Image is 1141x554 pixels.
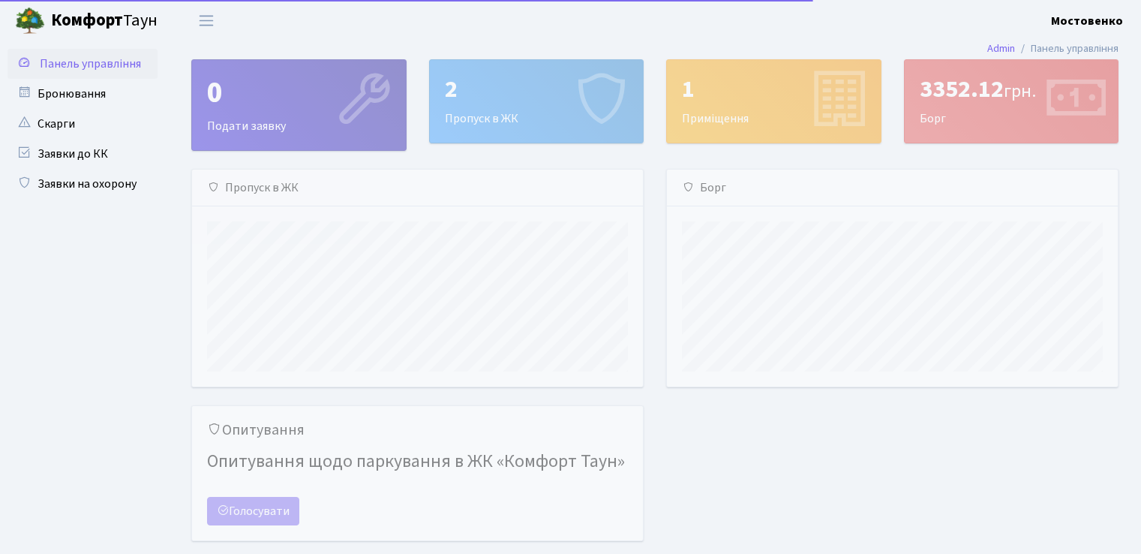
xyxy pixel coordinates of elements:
[667,170,1118,206] div: Борг
[430,60,644,143] div: Пропуск в ЖК
[920,75,1103,104] div: 3352.12
[666,59,881,143] a: 1Приміщення
[8,139,158,169] a: Заявки до КК
[667,60,881,143] div: Приміщення
[965,33,1141,65] nav: breadcrumb
[905,60,1118,143] div: Борг
[1004,78,1036,104] span: грн.
[207,75,391,111] div: 0
[1051,13,1123,29] b: Мостовенко
[8,169,158,199] a: Заявки на охорону
[207,497,299,525] a: Голосувати
[1051,12,1123,30] a: Мостовенко
[191,59,407,151] a: 0Подати заявку
[207,421,628,439] h5: Опитування
[51,8,158,34] span: Таун
[429,59,644,143] a: 2Пропуск в ЖК
[192,60,406,150] div: Подати заявку
[8,109,158,139] a: Скарги
[192,170,643,206] div: Пропуск в ЖК
[207,445,628,479] h4: Опитування щодо паркування в ЖК «Комфорт Таун»
[51,8,123,32] b: Комфорт
[8,49,158,79] a: Панель управління
[987,41,1015,56] a: Admin
[445,75,629,104] div: 2
[15,6,45,36] img: logo.png
[188,8,225,33] button: Переключити навігацію
[1015,41,1118,57] li: Панель управління
[8,79,158,109] a: Бронювання
[682,75,866,104] div: 1
[40,56,141,72] span: Панель управління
